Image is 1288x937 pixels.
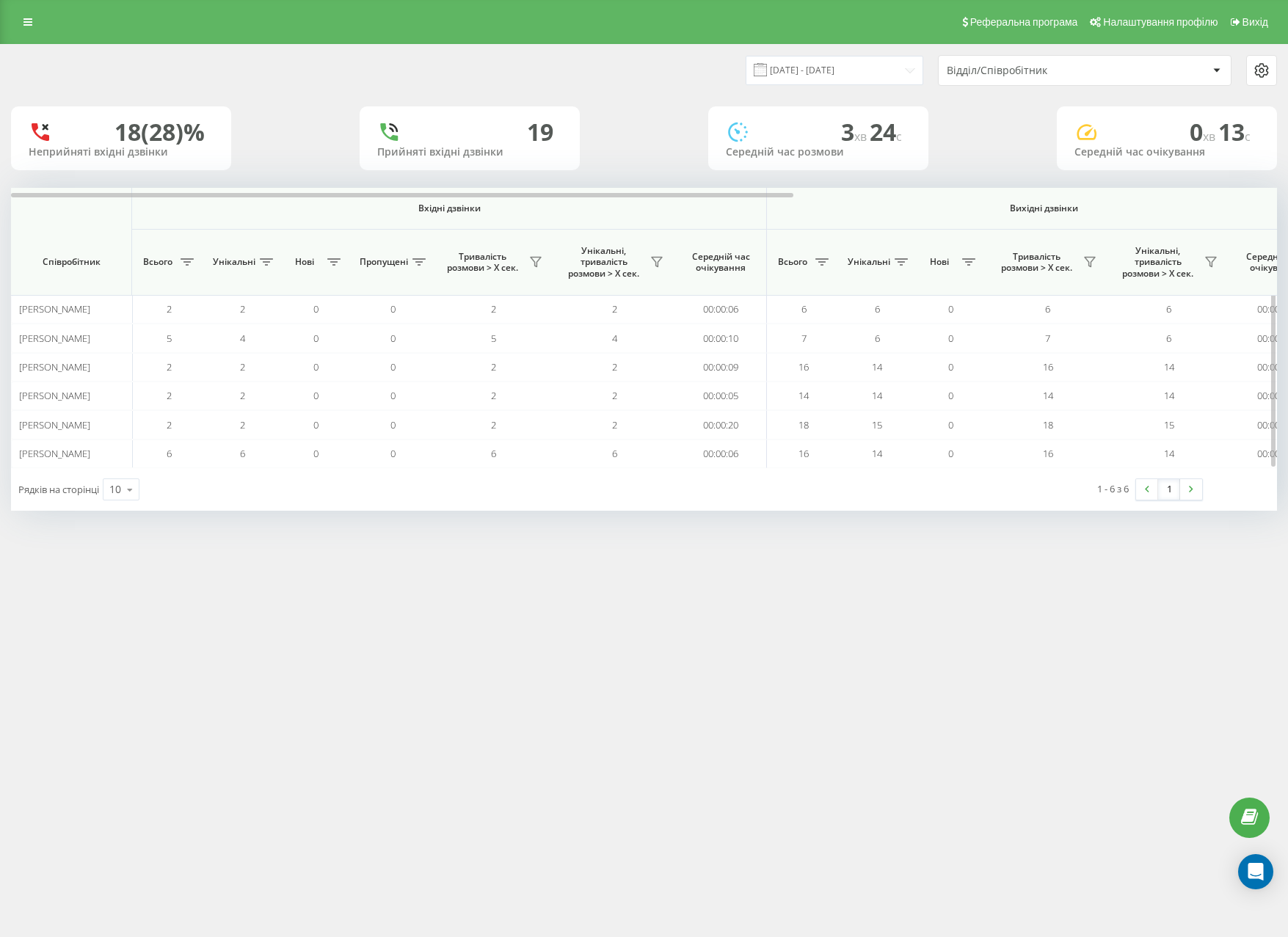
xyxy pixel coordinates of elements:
[167,418,172,431] span: 2
[1043,447,1053,460] span: 16
[801,332,807,345] span: 7
[675,324,767,352] td: 00:00:10
[19,332,90,345] span: [PERSON_NAME]
[167,332,172,345] span: 5
[798,360,809,373] span: 16
[19,447,90,460] span: [PERSON_NAME]
[675,410,767,439] td: 00:00:20
[1043,389,1053,402] span: 14
[1245,128,1251,145] span: c
[948,360,953,373] span: 0
[1043,418,1053,431] span: 18
[612,389,617,402] span: 2
[1166,332,1171,345] span: 6
[798,418,809,431] span: 18
[491,389,496,402] span: 2
[19,302,90,316] span: [PERSON_NAME]
[390,302,396,316] span: 0
[313,302,319,316] span: 0
[872,389,882,402] span: 14
[1190,116,1218,147] span: 0
[109,482,121,497] div: 10
[1097,481,1129,496] div: 1 - 6 з 6
[1164,389,1174,402] span: 14
[948,418,953,431] span: 0
[1158,479,1180,500] a: 1
[1045,332,1050,345] span: 7
[774,256,811,268] span: Всього
[801,302,807,316] span: 6
[18,483,99,496] span: Рядків на сторінці
[612,360,617,373] span: 2
[19,360,90,373] span: [PERSON_NAME]
[390,332,396,345] span: 0
[854,128,870,145] span: хв
[390,360,396,373] span: 0
[491,302,496,316] span: 2
[612,302,617,316] span: 2
[675,295,767,324] td: 00:00:06
[841,116,870,147] span: 3
[872,447,882,460] span: 14
[440,251,525,274] span: Тривалість розмови > Х сек.
[167,360,172,373] span: 2
[313,418,319,431] span: 0
[872,360,882,373] span: 14
[170,203,728,214] span: Вхідні дзвінки
[390,389,396,402] span: 0
[240,360,245,373] span: 2
[675,353,767,382] td: 00:00:09
[948,302,953,316] span: 0
[612,447,617,460] span: 6
[240,389,245,402] span: 2
[1242,16,1268,28] span: Вихід
[801,203,1287,214] span: Вихідні дзвінки
[313,332,319,345] span: 0
[167,447,172,460] span: 6
[875,332,880,345] span: 6
[19,389,90,402] span: [PERSON_NAME]
[313,447,319,460] span: 0
[167,302,172,316] span: 2
[313,360,319,373] span: 0
[1238,854,1273,889] div: Open Intercom Messenger
[213,256,255,268] span: Унікальні
[167,389,172,402] span: 2
[491,447,496,460] span: 6
[1045,302,1050,316] span: 6
[23,256,119,268] span: Співробітник
[240,332,245,345] span: 4
[870,116,902,147] span: 24
[19,418,90,431] span: [PERSON_NAME]
[377,146,562,158] div: Прийняті вхідні дзвінки
[240,418,245,431] span: 2
[612,332,617,345] span: 4
[896,128,902,145] span: c
[994,251,1079,274] span: Тривалість розмови > Х сек.
[798,389,809,402] span: 14
[948,332,953,345] span: 0
[1164,418,1174,431] span: 15
[360,256,408,268] span: Пропущені
[948,447,953,460] span: 0
[1074,146,1259,158] div: Середній час очікування
[921,256,958,268] span: Нові
[798,447,809,460] span: 16
[686,251,755,274] span: Середній час очікування
[612,418,617,431] span: 2
[491,360,496,373] span: 2
[675,382,767,410] td: 00:00:05
[1218,116,1251,147] span: 13
[29,146,214,158] div: Неприйняті вхідні дзвінки
[527,118,553,146] div: 19
[491,418,496,431] span: 2
[875,302,880,316] span: 6
[948,389,953,402] span: 0
[970,16,1078,28] span: Реферальна програма
[491,332,496,345] span: 5
[114,118,205,146] div: 18 (28)%
[1203,128,1218,145] span: хв
[561,245,646,280] span: Унікальні, тривалість розмови > Х сек.
[313,389,319,402] span: 0
[1166,302,1171,316] span: 6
